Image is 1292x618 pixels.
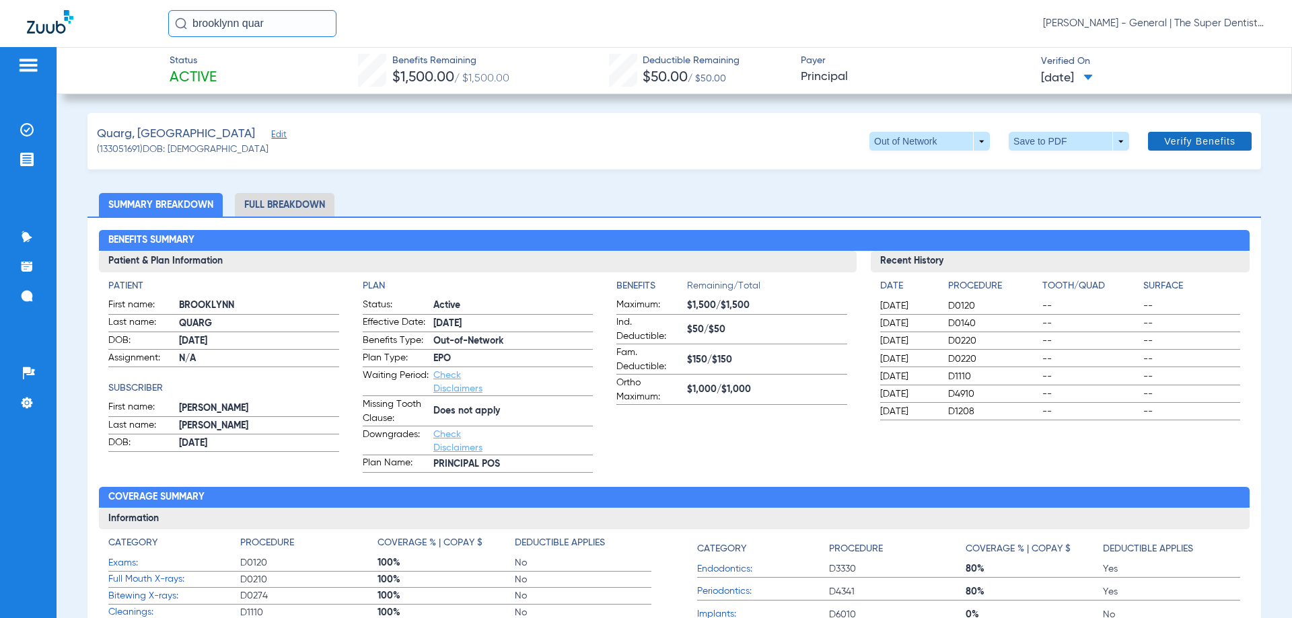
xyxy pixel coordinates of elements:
span: / $50.00 [688,74,726,83]
h2: Benefits Summary [99,230,1249,252]
span: [PERSON_NAME] [179,401,338,416]
li: Full Breakdown [235,193,334,217]
span: N/A [179,352,338,366]
span: -- [1143,405,1240,418]
span: D0140 [948,317,1038,330]
span: 100% [378,589,515,603]
h3: Patient & Plan Information [99,251,856,272]
span: 80% [966,562,1103,576]
span: $50.00 [643,71,688,85]
app-breakdown-title: Surface [1143,279,1240,298]
li: Summary Breakdown [99,193,223,217]
h4: Date [880,279,937,293]
h2: Coverage Summary [99,487,1249,508]
span: / $1,500.00 [454,73,509,84]
span: Active [433,299,593,313]
span: $1,500/$1,500 [687,299,847,313]
span: Yes [1103,562,1240,576]
iframe: Chat Widget [1225,553,1292,618]
app-breakdown-title: Deductible Applies [515,536,652,555]
span: Missing Tooth Clause: [363,397,429,426]
span: Waiting Period: [363,369,429,395]
app-breakdown-title: Coverage % | Copay $ [378,536,515,555]
span: [DATE] [880,405,937,418]
span: Active [170,69,217,87]
span: D1208 [948,405,1038,418]
span: Plan Name: [363,456,429,472]
app-breakdown-title: Deductible Applies [1103,536,1240,561]
span: D1110 [948,370,1038,383]
span: DOB: [108,436,174,452]
span: D0220 [948,334,1038,348]
h4: Deductible Applies [515,536,605,550]
a: Check Disclaimers [433,430,482,453]
span: Verify Benefits [1164,136,1235,147]
h4: Procedure [829,542,883,556]
h4: Plan [363,279,593,293]
span: $1,000/$1,000 [687,383,847,397]
h4: Tooth/Quad [1042,279,1139,293]
span: Bitewing X-rays: [108,589,240,603]
span: Benefits Type: [363,334,429,350]
input: Search for patients [168,10,336,37]
app-breakdown-title: Date [880,279,937,298]
h4: Subscriber [108,381,338,395]
span: Remaining/Total [687,279,847,298]
h4: Coverage % | Copay $ [378,536,482,550]
h3: Recent History [871,251,1250,272]
span: Quarg, [GEOGRAPHIC_DATA] [97,126,255,143]
span: [DATE] [880,317,937,330]
span: Endodontics: [697,562,829,576]
span: [DATE] [1041,70,1093,87]
span: Status [170,54,217,68]
span: D0120 [948,299,1038,313]
span: Benefits Remaining [392,54,509,68]
h4: Surface [1143,279,1240,293]
img: hamburger-icon [17,57,39,73]
app-breakdown-title: Category [697,536,829,561]
span: [PERSON_NAME] - General | The Super Dentists [1043,17,1265,30]
span: [DATE] [880,387,937,401]
span: Verified On [1041,54,1270,69]
span: D3330 [829,562,966,576]
span: PRINCIPAL POS [433,457,593,471]
app-breakdown-title: Procedure [948,279,1038,298]
span: Effective Date: [363,315,429,332]
span: Full Mouth X-rays: [108,572,240,586]
span: Ortho Maximum: [616,376,682,404]
span: -- [1042,299,1139,313]
span: Ind. Deductible: [616,315,682,344]
span: First name: [108,298,174,314]
span: D0120 [240,556,378,570]
h4: Procedure [948,279,1038,293]
span: -- [1143,387,1240,401]
span: Principal [801,69,1030,85]
span: Edit [271,130,283,143]
span: -- [1143,317,1240,330]
span: [DATE] [179,436,338,451]
app-breakdown-title: Benefits [616,279,687,298]
span: D4341 [829,585,966,598]
button: Out of Network [869,132,990,151]
span: -- [1143,370,1240,383]
span: -- [1143,352,1240,366]
span: Maximum: [616,298,682,314]
span: [DATE] [179,334,338,348]
button: Verify Benefits [1148,132,1252,151]
span: 100% [378,556,515,570]
span: -- [1143,299,1240,313]
span: Fam. Deductible: [616,346,682,374]
span: $1,500.00 [392,71,454,85]
span: BROOKLYNN [179,299,338,313]
h4: Benefits [616,279,687,293]
span: QUARG [179,317,338,331]
span: Yes [1103,585,1240,598]
span: -- [1042,387,1139,401]
h4: Category [697,542,746,556]
span: No [515,556,652,570]
span: Exams: [108,556,240,570]
span: Assignment: [108,351,174,367]
span: [DATE] [880,334,937,348]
